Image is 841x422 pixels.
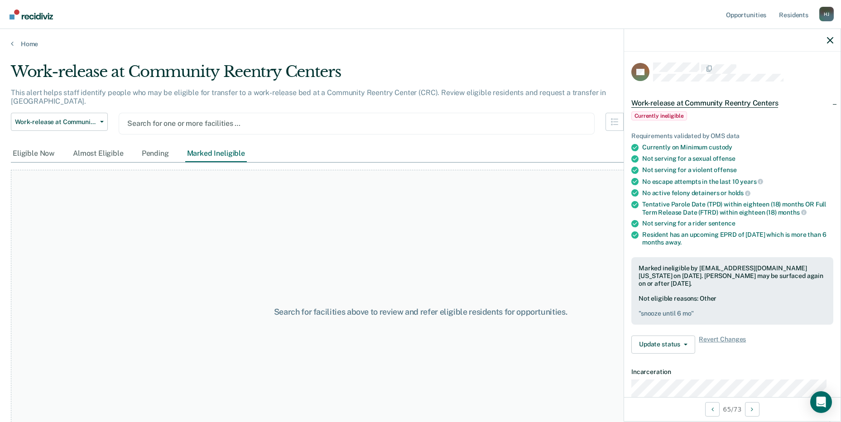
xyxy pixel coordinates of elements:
[713,155,735,162] span: offense
[819,7,834,21] button: Profile dropdown button
[705,402,720,417] button: Previous Opportunity
[631,99,778,108] span: Work-release at Community Reentry Centers
[778,209,807,216] span: months
[728,189,750,197] span: holds
[11,40,830,48] a: Home
[11,145,57,162] div: Eligible Now
[708,220,735,227] span: sentence
[642,144,833,151] div: Currently on Minimum
[642,220,833,227] div: Not serving for a rider
[11,62,642,88] div: Work-release at Community Reentry Centers
[699,336,746,354] span: Revert Changes
[642,155,833,163] div: Not serving for a sexual
[642,189,833,197] div: No active felony detainers or
[631,368,833,376] dt: Incarceration
[71,145,125,162] div: Almost Eligible
[631,111,687,120] span: Currently ineligible
[140,145,171,162] div: Pending
[11,88,606,105] p: This alert helps staff identify people who may be eligible for transfer to a work-release bed at ...
[624,89,841,129] div: Work-release at Community Reentry CentersCurrently ineligible
[639,310,826,317] pre: " snooze until 6 mo "
[15,118,96,126] span: Work-release at Community Reentry Centers
[745,402,759,417] button: Next Opportunity
[624,397,841,421] div: 65 / 73
[639,295,826,317] div: Not eligible reasons: Other
[631,336,695,354] button: Update status
[714,166,736,173] span: offense
[642,166,833,174] div: Not serving for a violent
[639,264,826,287] div: Marked ineligible by [EMAIL_ADDRESS][DOMAIN_NAME][US_STATE] on [DATE]. [PERSON_NAME] may be surfa...
[642,231,833,246] div: Resident has an upcoming EPRD of [DATE] which is more than 6 months
[185,145,247,162] div: Marked Ineligible
[810,391,832,413] div: Open Intercom Messenger
[642,201,833,216] div: Tentative Parole Date (TPD) within eighteen (18) months OR Full Term Release Date (FTRD) within e...
[709,144,732,151] span: custody
[631,132,833,140] div: Requirements validated by OMS data
[10,10,53,19] img: Recidiviz
[665,239,682,246] span: away.
[819,7,834,21] div: H J
[642,177,833,186] div: No escape attempts in the last 10
[216,307,625,317] div: Search for facilities above to review and refer eligible residents for opportunities.
[740,178,763,185] span: years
